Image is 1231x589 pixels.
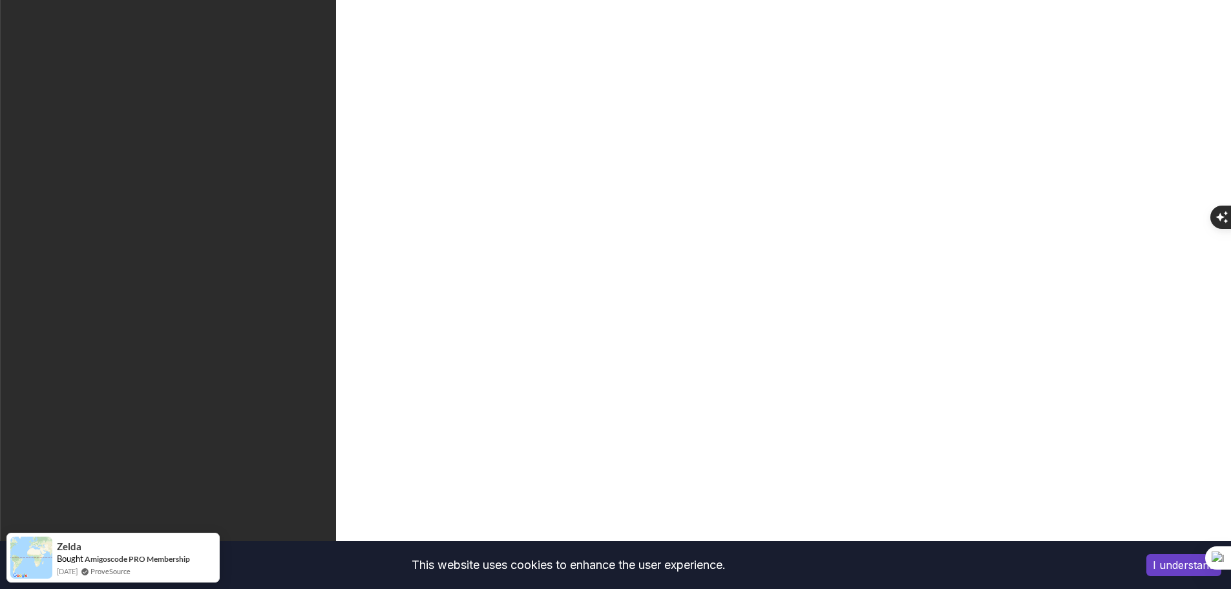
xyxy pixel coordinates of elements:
a: ProveSource [90,567,131,575]
img: provesource social proof notification image [10,537,52,579]
div: This website uses cookies to enhance the user experience. [10,551,1127,579]
button: Accept cookies [1146,554,1221,576]
a: Amigoscode PRO Membership [85,554,190,564]
span: Zelda [57,541,81,552]
span: Bought [57,553,83,564]
span: [DATE] [57,566,78,577]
